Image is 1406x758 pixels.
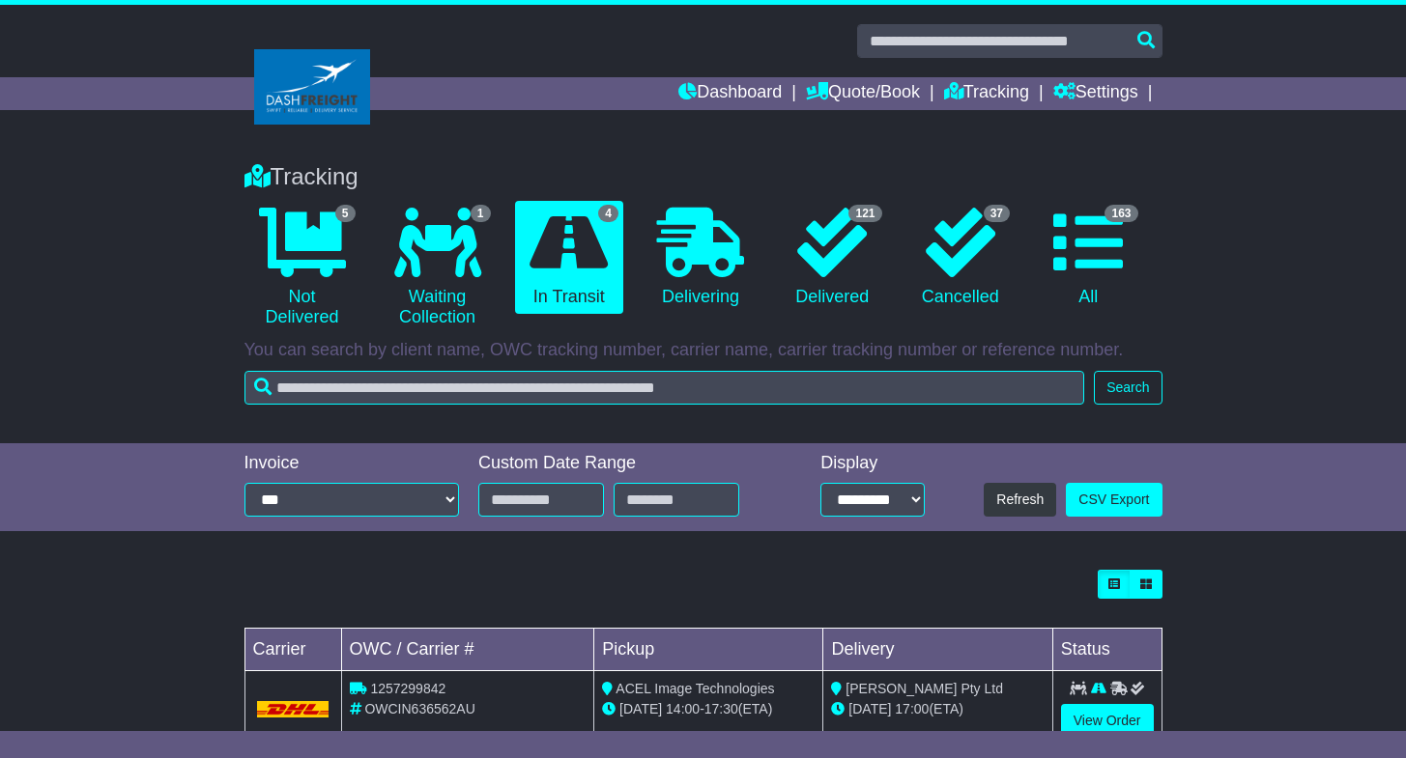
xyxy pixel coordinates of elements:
[820,453,925,474] div: Display
[984,483,1056,517] button: Refresh
[1034,201,1143,315] a: 163 All
[471,205,491,222] span: 1
[598,205,618,222] span: 4
[906,201,1016,315] a: 37 Cancelled
[944,77,1029,110] a: Tracking
[235,163,1172,191] div: Tracking
[846,681,1003,696] span: [PERSON_NAME] Pty Ltd
[478,453,771,474] div: Custom Date Range
[984,205,1010,222] span: 37
[244,201,360,335] a: 5 Not Delivered
[666,701,700,716] span: 14:00
[1094,371,1162,405] button: Search
[515,201,624,315] a: 4 In Transit
[1105,205,1137,222] span: 163
[1061,704,1154,738] a: View Order
[895,701,929,716] span: 17:00
[806,77,920,110] a: Quote/Book
[244,340,1162,361] p: You can search by client name, OWC tracking number, carrier name, carrier tracking number or refe...
[619,701,662,716] span: [DATE]
[848,701,891,716] span: [DATE]
[602,699,815,719] div: - (ETA)
[380,201,496,335] a: 1 Waiting Collection
[594,629,823,671] td: Pickup
[1053,77,1138,110] a: Settings
[823,629,1052,671] td: Delivery
[678,77,782,110] a: Dashboard
[370,681,445,696] span: 1257299842
[257,701,330,716] img: DHL.png
[244,629,341,671] td: Carrier
[341,629,594,671] td: OWC / Carrier #
[848,205,881,222] span: 121
[244,453,460,474] div: Invoice
[643,201,759,315] a: Delivering
[364,701,474,716] span: OWCIN636562AU
[704,701,738,716] span: 17:30
[1066,483,1162,517] a: CSV Export
[616,681,774,696] span: ACEL Image Technologies
[1052,629,1162,671] td: Status
[778,201,887,315] a: 121 Delivered
[831,699,1044,719] div: (ETA)
[335,205,356,222] span: 5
